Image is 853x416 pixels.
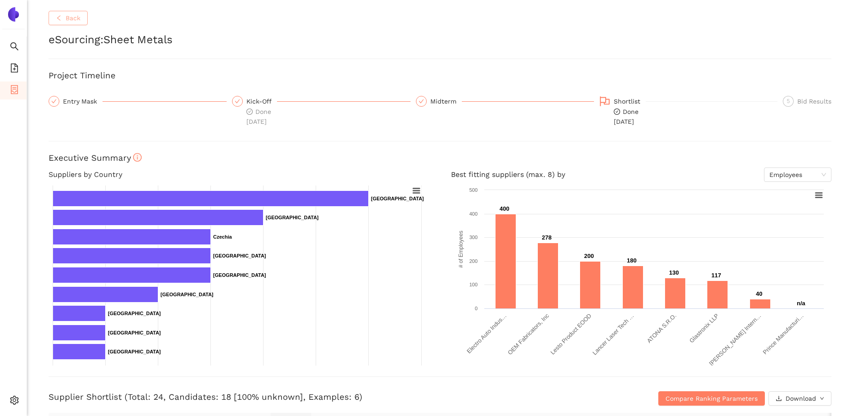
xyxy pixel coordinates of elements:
[66,13,80,23] span: Back
[51,99,57,104] span: check
[787,98,790,104] span: 5
[658,391,765,406] button: Compare Ranking Parameters
[768,391,831,406] button: downloadDownloaddown
[711,272,721,279] text: 117
[769,168,826,181] span: Employees
[235,99,240,104] span: check
[797,98,831,105] span: Bid Results
[246,96,277,107] div: Kick-Off
[599,96,610,107] span: flag
[756,290,762,297] text: 40
[63,96,103,107] div: Entry Mask
[49,70,831,81] h3: Project Timeline
[49,391,571,403] h3: Supplier Shortlist (Total: 24, Candidates: 18 [100% unknown], Examples: 6)
[465,312,507,355] text: Electro Auto Indus…
[584,253,594,259] text: 200
[500,205,509,212] text: 400
[108,330,161,335] text: [GEOGRAPHIC_DATA]
[451,167,832,182] h4: Best fitting suppliers (max. 8) by
[614,109,620,115] span: check-circle
[820,396,824,402] span: down
[108,349,161,354] text: [GEOGRAPHIC_DATA]
[246,108,271,125] span: Done [DATE]
[591,312,635,357] text: Lancer Laser Tech …
[688,312,720,344] text: Glastronix LLP
[213,253,266,258] text: [GEOGRAPHIC_DATA]
[49,167,429,182] h4: Suppliers by Country
[645,312,677,344] text: ATONA S.R.O.
[213,272,266,278] text: [GEOGRAPHIC_DATA]
[56,15,62,22] span: left
[627,257,637,264] text: 180
[6,7,21,22] img: Logo
[246,109,253,115] span: check-circle
[49,152,831,164] h3: Executive Summary
[797,300,806,307] text: n/a
[371,196,424,201] text: [GEOGRAPHIC_DATA]
[469,235,477,240] text: 300
[665,393,758,403] span: Compare Ranking Parameters
[614,108,639,125] span: Done [DATE]
[10,39,19,57] span: search
[49,32,831,48] h2: eSourcing : Sheet Metals
[419,99,424,104] span: check
[430,96,462,107] div: Midterm
[213,234,232,240] text: Czechia
[133,153,142,162] span: info-circle
[786,393,816,403] span: Download
[542,234,552,241] text: 278
[10,60,19,78] span: file-add
[669,269,679,276] text: 130
[108,311,161,316] text: [GEOGRAPHIC_DATA]
[506,312,550,356] text: OEM Fabricators, Inc
[10,82,19,100] span: container
[161,292,214,297] text: [GEOGRAPHIC_DATA]
[266,215,319,220] text: [GEOGRAPHIC_DATA]
[469,258,477,264] text: 200
[549,312,593,356] text: Lesto Product EOOD
[10,393,19,411] span: setting
[614,96,646,107] div: Shortlist
[469,187,477,193] text: 500
[49,96,227,107] div: Entry Mask
[761,312,804,356] text: Prince Manufacturi…
[49,11,88,25] button: leftBack
[708,312,762,367] text: [PERSON_NAME] Intern…
[776,395,782,402] span: download
[469,282,477,287] text: 100
[469,211,477,217] text: 400
[599,96,777,127] div: Shortlistcheck-circleDone[DATE]
[474,306,477,311] text: 0
[458,231,464,268] text: # of Employees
